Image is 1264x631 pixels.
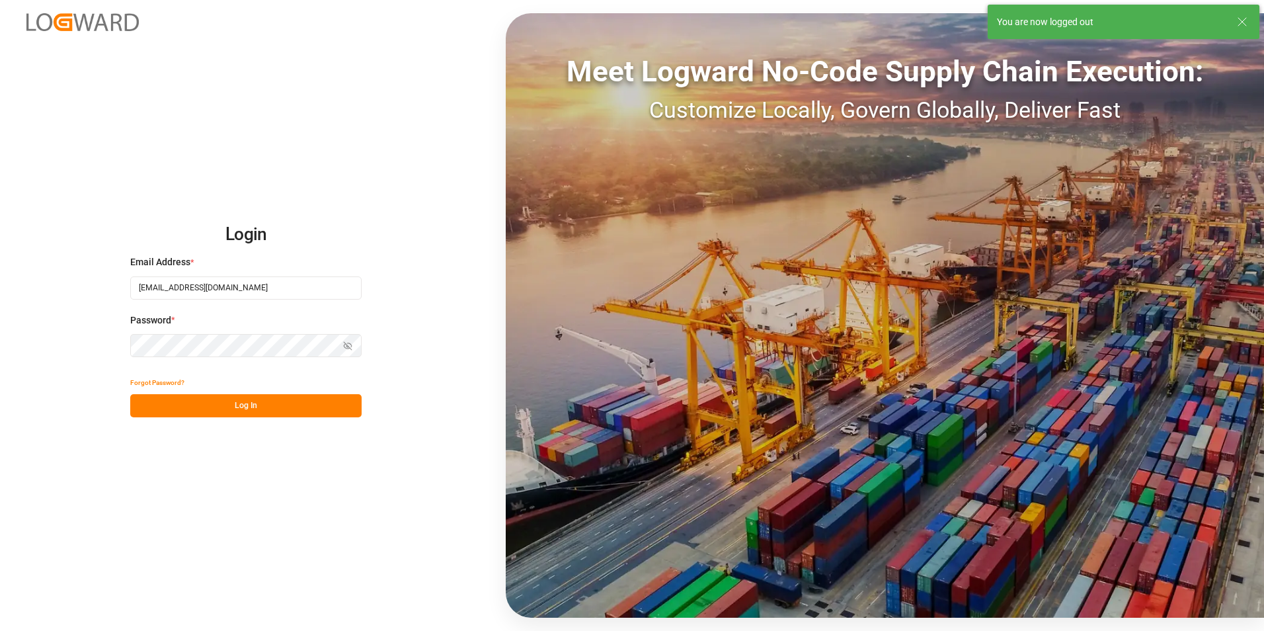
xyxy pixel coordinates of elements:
button: Forgot Password? [130,371,184,394]
div: Customize Locally, Govern Globally, Deliver Fast [506,93,1264,127]
button: Log In [130,394,362,417]
img: Logward_new_orange.png [26,13,139,31]
input: Enter your email [130,276,362,300]
div: You are now logged out [997,15,1224,29]
span: Email Address [130,255,190,269]
span: Password [130,314,171,327]
h2: Login [130,214,362,256]
div: Meet Logward No-Code Supply Chain Execution: [506,50,1264,93]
